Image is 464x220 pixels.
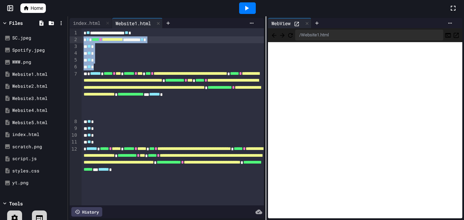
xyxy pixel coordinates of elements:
div: Website3.html [12,95,65,102]
div: WebView [268,18,311,28]
div: scratch.png [12,143,65,150]
div: Website2.html [12,83,65,90]
div: Website5.html [12,119,65,126]
div: 7 [70,71,78,119]
div: index.html [12,131,65,138]
div: SC.jpeg [12,35,65,41]
div: 3 [70,43,78,50]
div: 8 [70,118,78,125]
div: Files [9,19,23,27]
div: Tools [9,200,23,207]
div: styles.css [12,168,65,174]
div: 1 [70,30,78,36]
button: Open in new tab [453,31,460,39]
div: WebView [268,20,294,27]
div: 6 [70,64,78,70]
a: Home [20,3,46,13]
span: Home [31,5,43,12]
div: Website1.html [112,20,154,27]
div: WWW.png [12,59,65,66]
div: yt.png [12,180,65,186]
div: 5 [70,57,78,64]
div: 11 [70,139,78,146]
div: /Website1.html [295,30,443,40]
span: Back [271,31,278,39]
div: 2 [70,36,78,43]
div: Spotify.jpeg [12,47,65,54]
iframe: Web Preview [268,42,462,219]
button: Console [445,31,451,39]
div: Website1.html [112,18,163,28]
div: Website1.html [12,71,65,78]
div: History [71,207,102,217]
div: script.js [12,155,65,162]
div: 9 [70,125,78,132]
div: Website4.html [12,107,65,114]
div: index.html [70,18,112,28]
span: Forward [279,31,286,39]
div: 4 [70,50,78,57]
button: Refresh [287,31,294,39]
div: index.html [70,19,104,27]
div: 12 [70,146,78,187]
div: 10 [70,132,78,139]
